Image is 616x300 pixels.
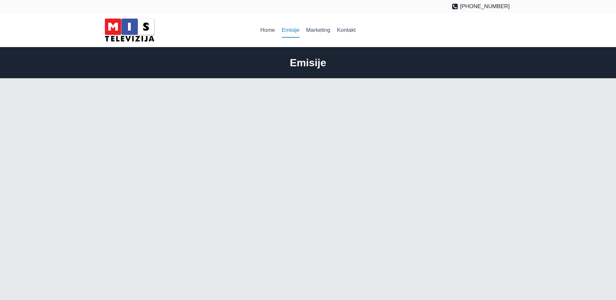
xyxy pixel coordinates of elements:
[244,176,372,248] iframe: PROTOJEREJ-STAVROFOR PROF. DR. Miloš Vesin - CO Sveti Nikola Blacktown NSW Australia
[333,22,359,38] a: Kontakt
[244,94,372,166] iframe: Srbi za srbe - za porodicu Đeković
[107,55,510,70] h1: Emisije
[257,22,359,38] nav: Primary
[382,176,510,248] iframe: St Sava College - The Tower
[257,22,279,38] a: Home
[460,2,509,11] span: [PHONE_NUMBER]
[107,94,234,166] iframe: Serbian Film Festival | Sydney 2025
[102,16,157,44] img: MIS Television
[278,22,303,38] a: Emisije
[107,176,234,248] iframe: VIDOVDAN 2024 | NSW SERBIAN SCHOOLS’ RECITAL
[303,22,333,38] a: Marketing
[382,94,510,166] iframe: Serbian Film Festival | Sydney 2024
[452,2,510,11] a: [PHONE_NUMBER]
